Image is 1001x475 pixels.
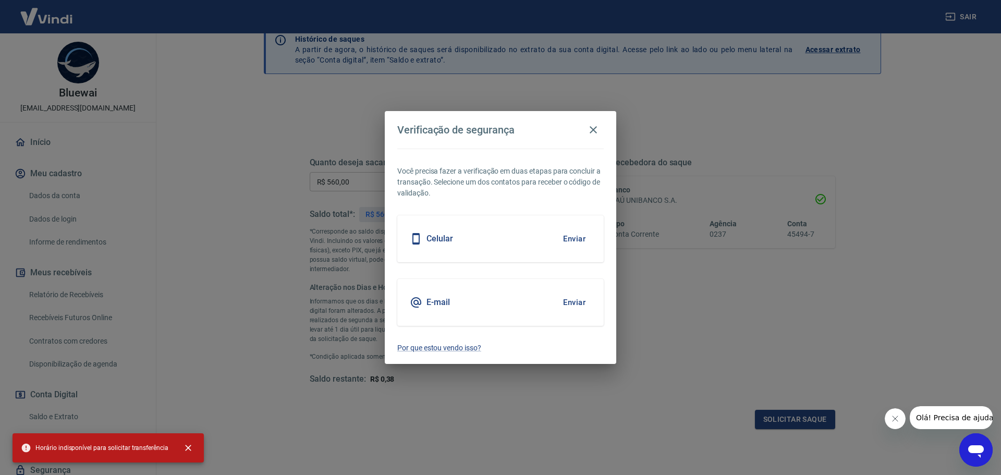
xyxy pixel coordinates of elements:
[557,228,591,250] button: Enviar
[910,406,993,429] iframe: Mensagem da empresa
[885,408,906,429] iframe: Fechar mensagem
[397,124,515,136] h4: Verificação de segurança
[21,443,168,453] span: Horário indisponível para solicitar transferência
[426,297,450,308] h5: E-mail
[397,343,604,354] a: Por que estou vendo isso?
[426,234,453,244] h5: Celular
[397,166,604,199] p: Você precisa fazer a verificação em duas etapas para concluir a transação. Selecione um dos conta...
[557,291,591,313] button: Enviar
[959,433,993,467] iframe: Botão para abrir a janela de mensagens
[6,7,88,16] span: Olá! Precisa de ajuda?
[177,436,200,459] button: close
